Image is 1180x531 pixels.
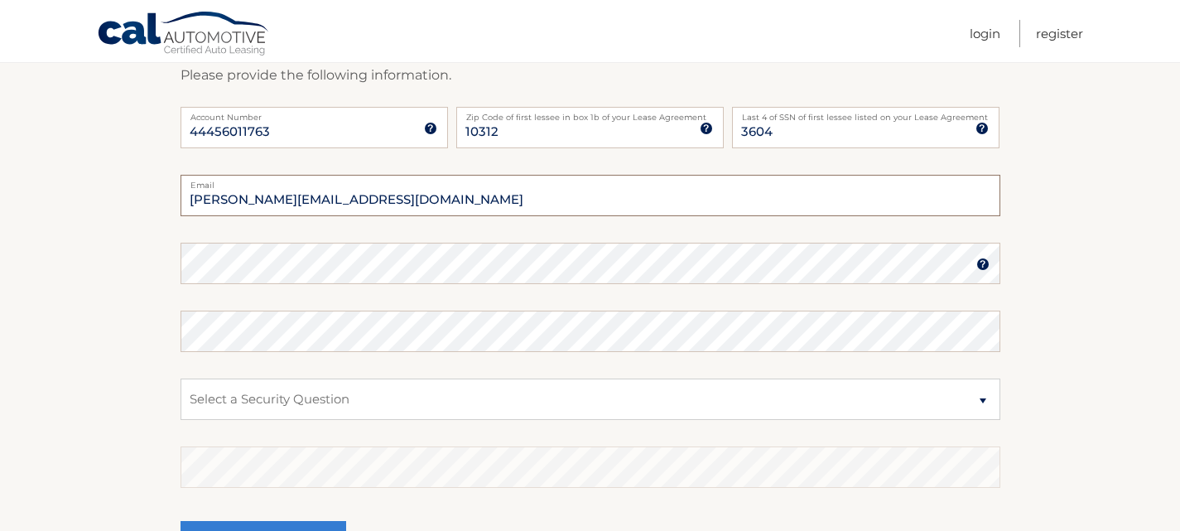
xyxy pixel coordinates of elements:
[700,122,713,135] img: tooltip.svg
[970,20,1000,47] a: Login
[732,107,999,148] input: SSN or EIN (last 4 digits only)
[976,258,990,271] img: tooltip.svg
[181,107,448,148] input: Account Number
[181,64,1000,87] p: Please provide the following information.
[424,122,437,135] img: tooltip.svg
[975,122,989,135] img: tooltip.svg
[181,107,448,120] label: Account Number
[456,107,724,148] input: Zip Code
[181,175,1000,216] input: Email
[732,107,999,120] label: Last 4 of SSN of first lessee listed on your Lease Agreement
[1036,20,1083,47] a: Register
[456,107,724,120] label: Zip Code of first lessee in box 1b of your Lease Agreement
[97,11,271,59] a: Cal Automotive
[181,175,1000,188] label: Email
